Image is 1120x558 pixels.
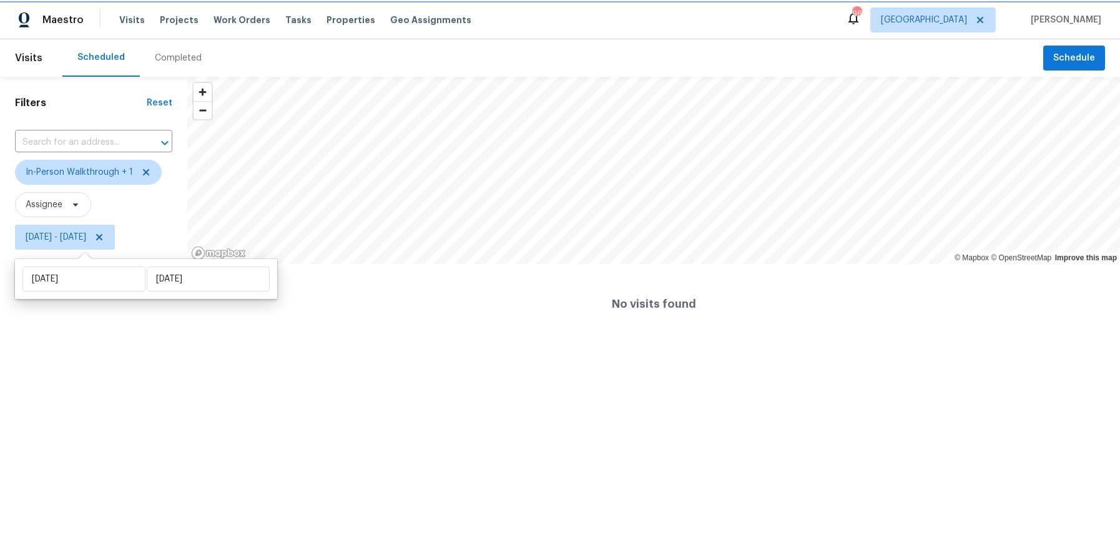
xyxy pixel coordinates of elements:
button: Zoom out [194,101,212,119]
div: Scheduled [77,51,125,64]
input: Start date [22,267,145,291]
div: 96 [852,7,861,20]
span: Assignee [26,198,62,211]
input: Search for an address... [15,133,137,152]
h4: No visits found [612,298,696,310]
span: Tasks [285,16,312,24]
button: Open [156,134,174,152]
button: Zoom in [194,83,212,101]
canvas: Map [187,77,1120,264]
span: Visits [119,14,145,26]
a: Mapbox [955,253,989,262]
span: Properties [327,14,375,26]
span: Geo Assignments [390,14,471,26]
a: OpenStreetMap [991,253,1051,262]
button: Schedule [1043,46,1105,71]
span: [PERSON_NAME] [1026,14,1101,26]
span: In-Person Walkthrough + 1 [26,166,133,179]
span: Maestro [42,14,84,26]
span: Schedule [1053,51,1095,66]
a: Mapbox homepage [191,246,246,260]
div: Reset [147,97,172,109]
a: Improve this map [1055,253,1117,262]
span: [GEOGRAPHIC_DATA] [881,14,967,26]
input: End date [147,267,270,291]
span: Work Orders [214,14,270,26]
span: Visits [15,44,42,72]
span: Zoom out [194,102,212,119]
h1: Filters [15,97,147,109]
span: Projects [160,14,199,26]
span: [DATE] - [DATE] [26,231,86,243]
div: Completed [155,52,202,64]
